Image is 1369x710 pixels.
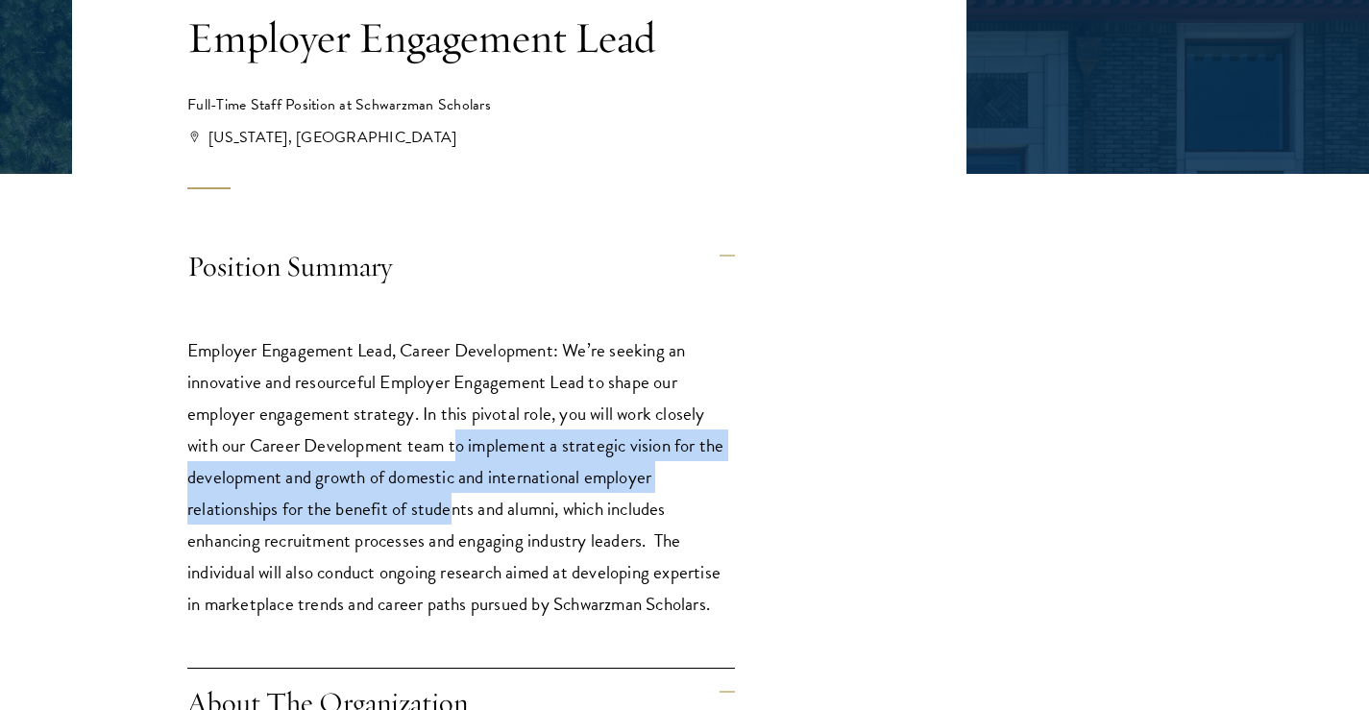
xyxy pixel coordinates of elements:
[190,126,793,149] div: [US_STATE], [GEOGRAPHIC_DATA]
[187,233,735,306] h4: Position Summary
[187,93,793,116] div: Full-Time Staff Position at Schwarzman Scholars
[187,334,735,620] p: Employer Engagement Lead, Career Development: We’re seeking an innovative and resourceful Employe...
[187,11,793,64] h1: Employer Engagement Lead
